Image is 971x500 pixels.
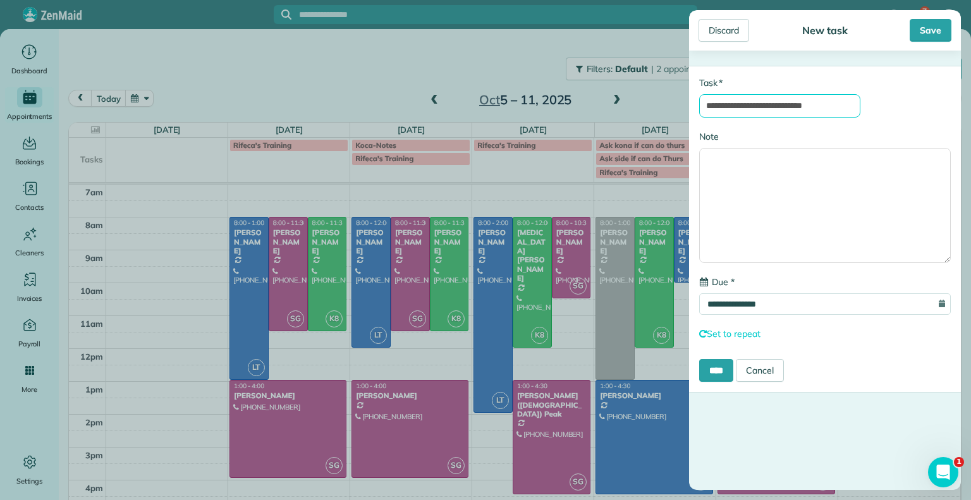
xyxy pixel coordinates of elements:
span: 1 [954,457,964,467]
iframe: Intercom live chat [928,457,958,487]
div: Discard [699,19,749,42]
label: Note [699,130,719,143]
a: Set to repeat [699,328,760,339]
div: New task [798,24,852,37]
div: Save [910,19,951,42]
label: Task [699,76,723,89]
label: Due [699,276,735,288]
a: Cancel [736,359,784,382]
